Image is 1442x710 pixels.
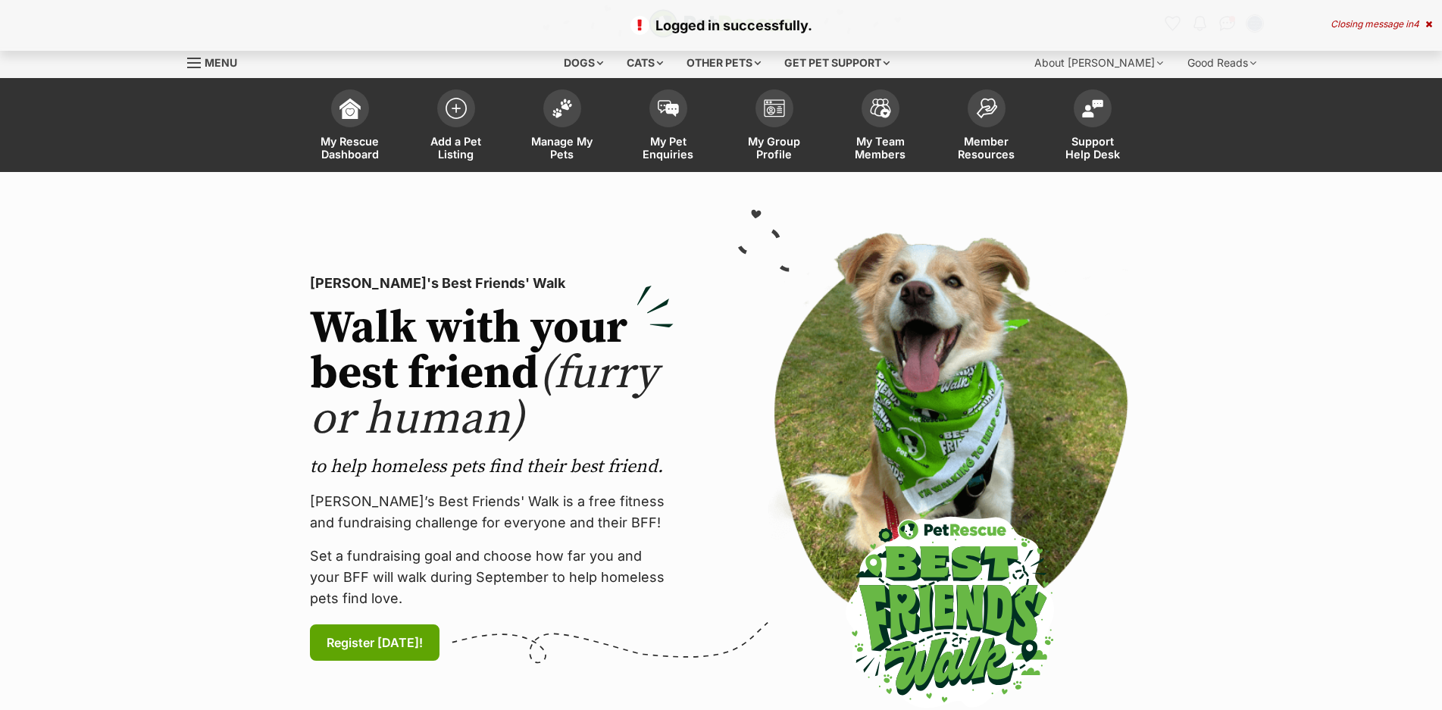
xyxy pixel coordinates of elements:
img: dashboard-icon-eb2f2d2d3e046f16d808141f083e7271f6b2e854fb5c12c21221c1fb7104beca.svg [339,98,361,119]
a: Add a Pet Listing [403,82,509,172]
a: Register [DATE]! [310,624,439,661]
img: help-desk-icon-fdf02630f3aa405de69fd3d07c3f3aa587a6932b1a1747fa1d2bba05be0121f9.svg [1082,99,1103,117]
a: Support Help Desk [1040,82,1146,172]
span: Add a Pet Listing [422,135,490,161]
a: My Team Members [827,82,934,172]
img: group-profile-icon-3fa3cf56718a62981997c0bc7e787c4b2cf8bcc04b72c1350f741eb67cf2f40e.svg [764,99,785,117]
a: My Rescue Dashboard [297,82,403,172]
span: My Group Profile [740,135,809,161]
a: My Group Profile [721,82,827,172]
img: team-members-icon-5396bd8760b3fe7c0b43da4ab00e1e3bb1a5d9ba89233759b79545d2d3fc5d0d.svg [870,99,891,118]
span: Register [DATE]! [327,633,423,652]
img: pet-enquiries-icon-7e3ad2cf08bfb03b45e93fb7055b45f3efa6380592205ae92323e6603595dc1f.svg [658,100,679,117]
img: manage-my-pets-icon-02211641906a0b7f246fdf0571729dbe1e7629f14944591b6c1af311fb30b64b.svg [552,99,573,118]
p: to help homeless pets find their best friend. [310,455,674,479]
span: Manage My Pets [528,135,596,161]
span: (furry or human) [310,346,658,448]
h2: Walk with your best friend [310,306,674,443]
div: Other pets [676,48,771,78]
span: My Pet Enquiries [634,135,702,161]
p: [PERSON_NAME]'s Best Friends' Walk [310,273,674,294]
div: Dogs [553,48,614,78]
a: Menu [187,48,248,75]
div: Cats [616,48,674,78]
div: Get pet support [774,48,900,78]
span: My Rescue Dashboard [316,135,384,161]
img: member-resources-icon-8e73f808a243e03378d46382f2149f9095a855e16c252ad45f914b54edf8863c.svg [976,98,997,118]
a: My Pet Enquiries [615,82,721,172]
p: [PERSON_NAME]’s Best Friends' Walk is a free fitness and fundraising challenge for everyone and t... [310,491,674,533]
span: My Team Members [846,135,915,161]
span: Support Help Desk [1059,135,1127,161]
p: Set a fundraising goal and choose how far you and your BFF will walk during September to help hom... [310,546,674,609]
span: Menu [205,56,237,69]
a: Manage My Pets [509,82,615,172]
img: add-pet-listing-icon-0afa8454b4691262ce3f59096e99ab1cd57d4a30225e0717b998d2c9b9846f56.svg [446,98,467,119]
div: About [PERSON_NAME] [1024,48,1174,78]
div: Good Reads [1177,48,1267,78]
span: Member Resources [952,135,1021,161]
a: Member Resources [934,82,1040,172]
